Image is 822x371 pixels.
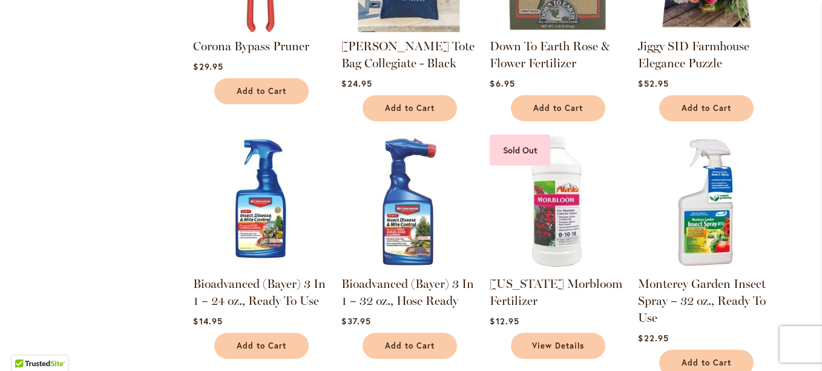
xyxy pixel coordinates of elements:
span: Add to Cart [385,103,435,113]
button: Add to Cart [363,333,457,359]
button: Add to Cart [214,78,309,104]
span: Add to Cart [533,103,583,113]
button: Add to Cart [511,95,605,121]
a: Corona Bypass Pruner [193,23,328,35]
img: Bioadvanced (Bayer) 3 In 1 – 32 oz., Hose Ready [341,135,476,270]
span: $29.95 [193,61,223,72]
span: $37.95 [341,315,370,327]
img: Alaska Morbloom Fertilizer [490,135,625,270]
a: Down To Earth Rose & Flower Fertilizer [490,23,625,35]
span: $12.95 [490,315,519,327]
a: Bioadvanced (Bayer) 3 In 1 – 32 oz., Hose Ready [341,276,474,308]
span: Add to Cart [237,341,286,351]
a: View Details [511,333,605,359]
span: Add to Cart [237,86,286,96]
a: Bioadvanced (Bayer) 3 In 1 – 32 oz., Hose Ready [341,261,476,272]
a: [US_STATE] Morbloom Fertilizer [490,276,622,308]
a: [PERSON_NAME] Tote Bag Collegiate - Black [341,39,475,70]
span: View Details [532,341,584,351]
a: Jiggy SID Farmhouse Elegance Puzzle [638,39,749,70]
button: Add to Cart [659,95,754,121]
iframe: Launch Accessibility Center [9,328,43,362]
a: Down To Earth Rose & Flower Fertilizer [490,39,610,70]
div: Sold Out [490,135,550,165]
span: $22.95 [638,332,668,344]
img: Bioadvanced (Bayer) 3 In 1 – 24 oz., Ready To Use [193,135,328,270]
a: Monterey Garden Insect Spray – 32 oz., Ready To Use [638,276,766,325]
img: Monterey Garden Insect Spray – 32 oz., Ready To Use [638,135,773,270]
span: Add to Cart [682,358,731,368]
a: Bioadvanced (Bayer) 3 In 1 – 24 oz., Ready To Use [193,261,328,272]
button: Add to Cart [214,333,309,359]
span: $52.95 [638,78,668,89]
span: $24.95 [341,78,372,89]
a: Bioadvanced (Bayer) 3 In 1 – 24 oz., Ready To Use [193,276,326,308]
span: Add to Cart [385,341,435,351]
button: Add to Cart [363,95,457,121]
a: Monterey Garden Insect Spray – 32 oz., Ready To Use [638,261,773,272]
a: SID Grafletics Tote Bag Collegiate - Black [341,23,476,35]
span: $6.95 [490,78,515,89]
span: Add to Cart [682,103,731,113]
span: $14.95 [193,315,222,327]
a: Alaska Morbloom Fertilizer Sold Out [490,261,625,272]
a: Jiggy SID Farmhouse Elegance Puzzle [638,23,773,35]
a: Corona Bypass Pruner [193,39,309,53]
